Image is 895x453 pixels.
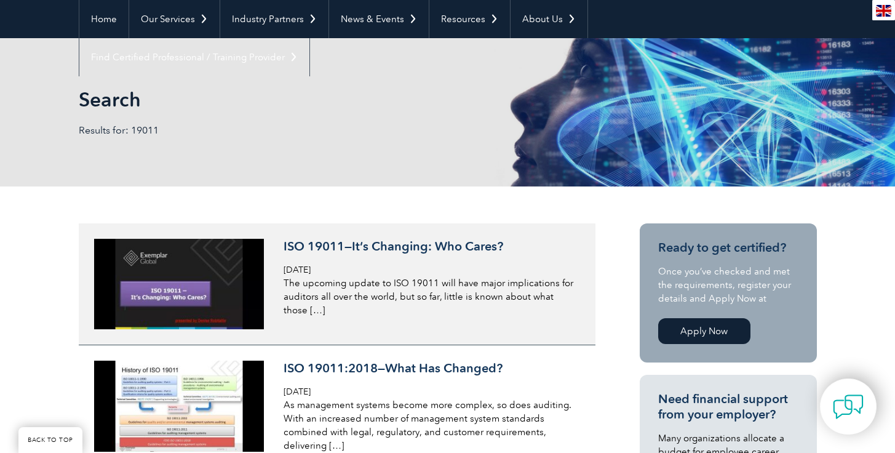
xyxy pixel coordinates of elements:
img: contact-chat.png [833,391,864,422]
span: [DATE] [284,265,311,275]
h3: ISO 19011:2018—What Has Changed? [284,361,575,376]
img: en [876,5,891,17]
a: Find Certified Professional / Training Provider [79,38,309,76]
h3: ISO 19011—It’s Changing: Who Cares? [284,239,575,254]
a: Apply Now [658,318,750,344]
h3: Ready to get certified? [658,240,798,255]
p: Results for: 19011 [79,124,448,137]
img: iso-190112018-what-has-changed-1-900x480-1-300x160.jpg [94,361,265,451]
p: Once you’ve checked and met the requirements, register your details and Apply Now at [658,265,798,305]
h1: Search [79,87,551,111]
img: 687454907-900x480-1-300x160.jpg [94,239,265,329]
a: ISO 19011—It’s Changing: Who Cares? [DATE] The upcoming update to ISO 19011 will have major impli... [79,223,595,345]
p: The upcoming update to ISO 19011 will have major implications for auditors all over the world, bu... [284,276,575,317]
h3: Need financial support from your employer? [658,391,798,422]
span: [DATE] [284,387,311,397]
a: BACK TO TOP [18,427,82,453]
p: As management systems become more complex, so does auditing. With an increased number of manageme... [284,398,575,452]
